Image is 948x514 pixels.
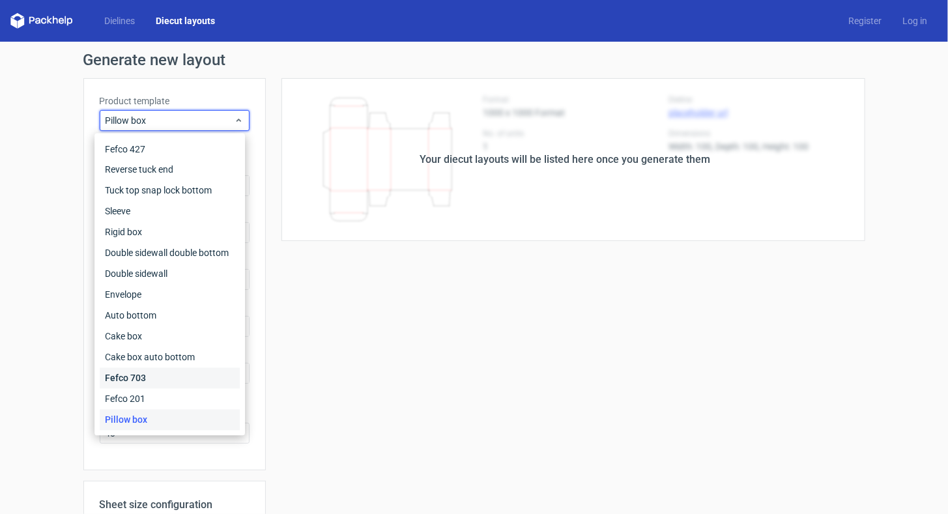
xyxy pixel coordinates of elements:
label: Product template [100,94,250,107]
div: Auto bottom [100,306,240,326]
div: Fefco 427 [100,139,240,160]
div: Pillow box [100,410,240,431]
a: Diecut layouts [145,14,225,27]
div: Cake box auto bottom [100,347,240,368]
a: Register [838,14,892,27]
div: Sleeve [100,201,240,222]
a: Log in [892,14,938,27]
h2: Sheet size configuration [100,497,250,513]
span: Pillow box [106,114,234,127]
div: Fefco 201 [100,389,240,410]
div: Rigid box [100,222,240,243]
div: Cake box [100,326,240,347]
div: Your diecut layouts will be listed here once you generate them [420,152,711,167]
div: Reverse tuck end [100,160,240,180]
div: Tuck top snap lock bottom [100,180,240,201]
a: Dielines [94,14,145,27]
h1: Generate new layout [83,52,865,68]
div: Double sidewall double bottom [100,243,240,264]
div: Fefco 703 [100,368,240,389]
div: Envelope [100,285,240,306]
div: Double sidewall [100,264,240,285]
